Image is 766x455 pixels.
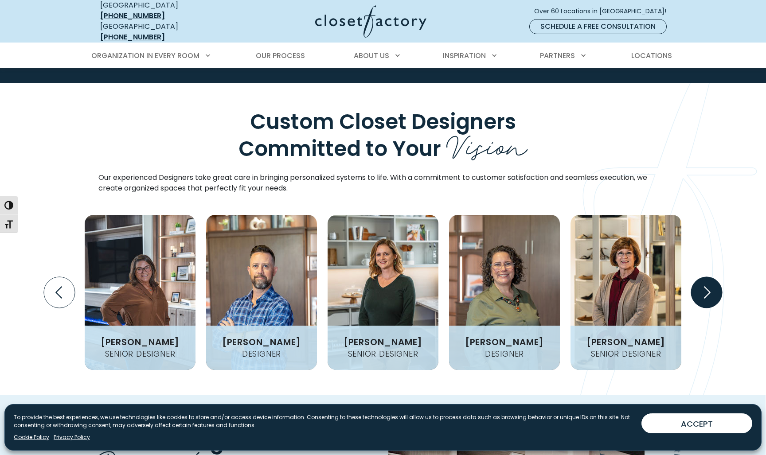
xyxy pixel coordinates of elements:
[688,273,726,311] button: Next slide
[534,4,674,19] a: Over 60 Locations in [GEOGRAPHIC_DATA]!
[571,215,681,370] img: Closet Factory South Carolina Betsy Smith
[100,32,165,42] a: [PHONE_NUMBER]
[631,51,672,61] span: Locations
[583,338,669,346] h3: [PERSON_NAME]
[449,215,560,370] img: Closet Factory South Carolina Ildi Everly
[344,350,422,358] h4: Senior Designer
[219,338,305,346] h3: [PERSON_NAME]
[529,19,667,34] a: Schedule a Free Consultation
[85,43,681,68] nav: Primary Menu
[328,215,438,370] img: Closet Factory South Carolina Danielle Trimnal
[206,215,317,370] img: Closet Factory South Carolina James Beresford
[238,134,441,163] span: Committed to Your
[91,51,199,61] span: Organization in Every Room
[354,51,389,61] span: About Us
[250,107,516,136] span: Custom Closet Designers
[238,350,285,358] h4: Designer
[85,215,195,370] img: Closet Factory South Carolina Carolyn Houk
[100,11,165,21] a: [PHONE_NUMBER]
[98,172,668,194] p: Our experienced Designers take great care in bringing personalized systems to life. With a commit...
[102,350,179,358] h4: Senior Designer
[256,51,305,61] span: Our Process
[641,413,752,433] button: ACCEPT
[97,338,183,346] h3: [PERSON_NAME]
[14,433,49,441] a: Cookie Policy
[481,350,528,358] h4: Designer
[534,7,673,16] span: Over 60 Locations in [GEOGRAPHIC_DATA]!
[14,413,634,429] p: To provide the best experiences, we use technologies like cookies to store and/or access device i...
[446,122,528,166] span: Vision
[443,51,486,61] span: Inspiration
[461,338,547,346] h3: [PERSON_NAME]
[315,5,426,38] img: Closet Factory Logo
[54,433,90,441] a: Privacy Policy
[587,350,665,358] h4: Senior Designer
[540,51,575,61] span: Partners
[340,338,426,346] h3: [PERSON_NAME]
[40,273,78,311] button: Previous slide
[100,21,229,43] div: [GEOGRAPHIC_DATA]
